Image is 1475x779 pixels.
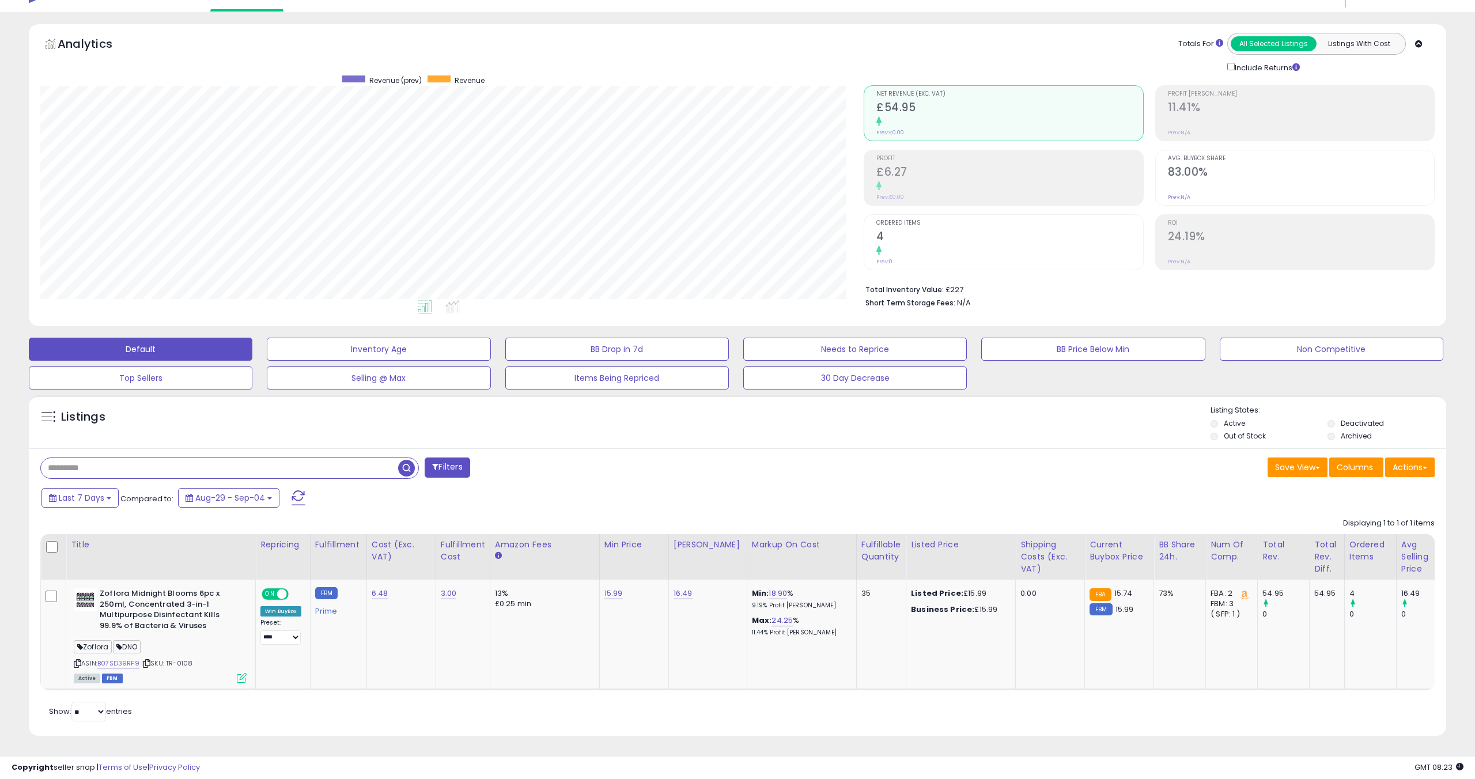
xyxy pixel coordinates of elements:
span: Revenue [455,75,485,85]
div: Fulfillable Quantity [861,539,901,563]
button: Selling @ Max [267,366,490,389]
img: 515L8hgGrrL._SL40_.jpg [74,588,97,611]
div: 0.00 [1020,588,1076,599]
span: Profit [PERSON_NAME] [1168,91,1434,97]
small: FBM [315,587,338,599]
div: % [752,615,848,637]
div: Listed Price [911,539,1011,551]
a: 24.25 [771,615,793,626]
span: Last 7 Days [59,492,104,504]
div: Amazon Fees [495,539,595,551]
div: 0 [1349,609,1396,619]
div: Total Rev. [1262,539,1304,563]
span: Columns [1337,462,1373,473]
div: Shipping Costs (Exc. VAT) [1020,539,1080,575]
label: Deactivated [1341,418,1384,428]
h5: Listings [61,409,105,425]
span: 2025-09-12 08:23 GMT [1415,762,1463,773]
small: Prev: N/A [1168,258,1190,265]
small: FBM [1090,603,1112,615]
span: Net Revenue (Exc. VAT) [876,91,1143,97]
div: Current Buybox Price [1090,539,1149,563]
div: 35 [861,588,897,599]
div: Total Rev. Diff. [1314,539,1340,575]
div: Avg Selling Price [1401,539,1443,575]
button: Top Sellers [29,366,252,389]
div: 13% [495,588,591,599]
div: seller snap | | [12,762,200,773]
span: FBM [102,674,123,683]
div: Num of Comp. [1211,539,1253,563]
b: Max: [752,615,772,626]
label: Out of Stock [1224,431,1266,441]
h2: 11.41% [1168,101,1434,116]
a: B07SD39RF9 [97,659,139,668]
div: Title [71,539,251,551]
small: Prev: £0.00 [876,194,904,201]
div: FBM: 3 [1211,599,1249,609]
a: 18.90 [769,588,787,599]
small: Amazon Fees. [495,551,502,561]
small: Prev: £0.00 [876,129,904,136]
p: Listing States: [1211,405,1446,416]
div: Markup on Cost [752,539,852,551]
div: Fulfillment [315,539,362,551]
div: Cost (Exc. VAT) [372,539,431,563]
button: Non Competitive [1220,338,1443,361]
span: | SKU: TR-0108 [141,659,192,668]
div: Fulfillment Cost [441,539,485,563]
div: Win BuyBox [260,606,301,617]
button: Listings With Cost [1316,36,1402,51]
span: ROI [1168,220,1434,226]
button: BB Price Below Min [981,338,1205,361]
h2: 4 [876,230,1143,245]
a: 15.99 [604,588,623,599]
small: Prev: N/A [1168,129,1190,136]
span: Avg. Buybox Share [1168,156,1434,162]
div: 54.95 [1314,588,1336,599]
span: 15.74 [1114,588,1133,599]
div: FBA: 2 [1211,588,1249,599]
div: Totals For [1178,39,1223,50]
small: Prev: 0 [876,258,892,265]
button: Inventory Age [267,338,490,361]
span: DNO [113,640,141,653]
strong: Copyright [12,762,54,773]
b: Business Price: [911,604,974,615]
div: 0 [1401,609,1448,619]
label: Active [1224,418,1245,428]
span: All listings currently available for purchase on Amazon [74,674,100,683]
div: Preset: [260,619,301,645]
button: BB Drop in 7d [505,338,729,361]
span: Revenue (prev) [369,75,422,85]
span: Compared to: [120,493,173,504]
h2: 83.00% [1168,165,1434,181]
p: 11.44% Profit [PERSON_NAME] [752,629,848,637]
a: Terms of Use [99,762,147,773]
button: Save View [1268,457,1327,477]
p: 9.19% Profit [PERSON_NAME] [752,602,848,610]
h5: Analytics [58,36,135,55]
div: [PERSON_NAME] [674,539,742,551]
a: 6.48 [372,588,388,599]
h2: 24.19% [1168,230,1434,245]
button: Columns [1329,457,1383,477]
div: Ordered Items [1349,539,1391,563]
small: FBA [1090,588,1111,601]
div: 0 [1262,609,1309,619]
div: % [752,588,848,610]
b: Zoflora Midnight Blooms 6pc x 250ml, Concentrated 3-in-1 Multipurpose Disinfectant Kills 99.9% of... [100,588,240,634]
b: Total Inventory Value: [865,285,944,294]
li: £227 [865,282,1426,296]
span: Zoflora [74,640,112,653]
span: 15.99 [1115,604,1134,615]
div: 16.49 [1401,588,1448,599]
div: Repricing [260,539,305,551]
button: 30 Day Decrease [743,366,967,389]
div: BB Share 24h. [1159,539,1201,563]
div: ( SFP: 1 ) [1211,609,1249,619]
button: All Selected Listings [1231,36,1317,51]
th: The percentage added to the cost of goods (COGS) that forms the calculator for Min & Max prices. [747,534,856,580]
div: Prime [315,602,358,616]
div: Min Price [604,539,664,551]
